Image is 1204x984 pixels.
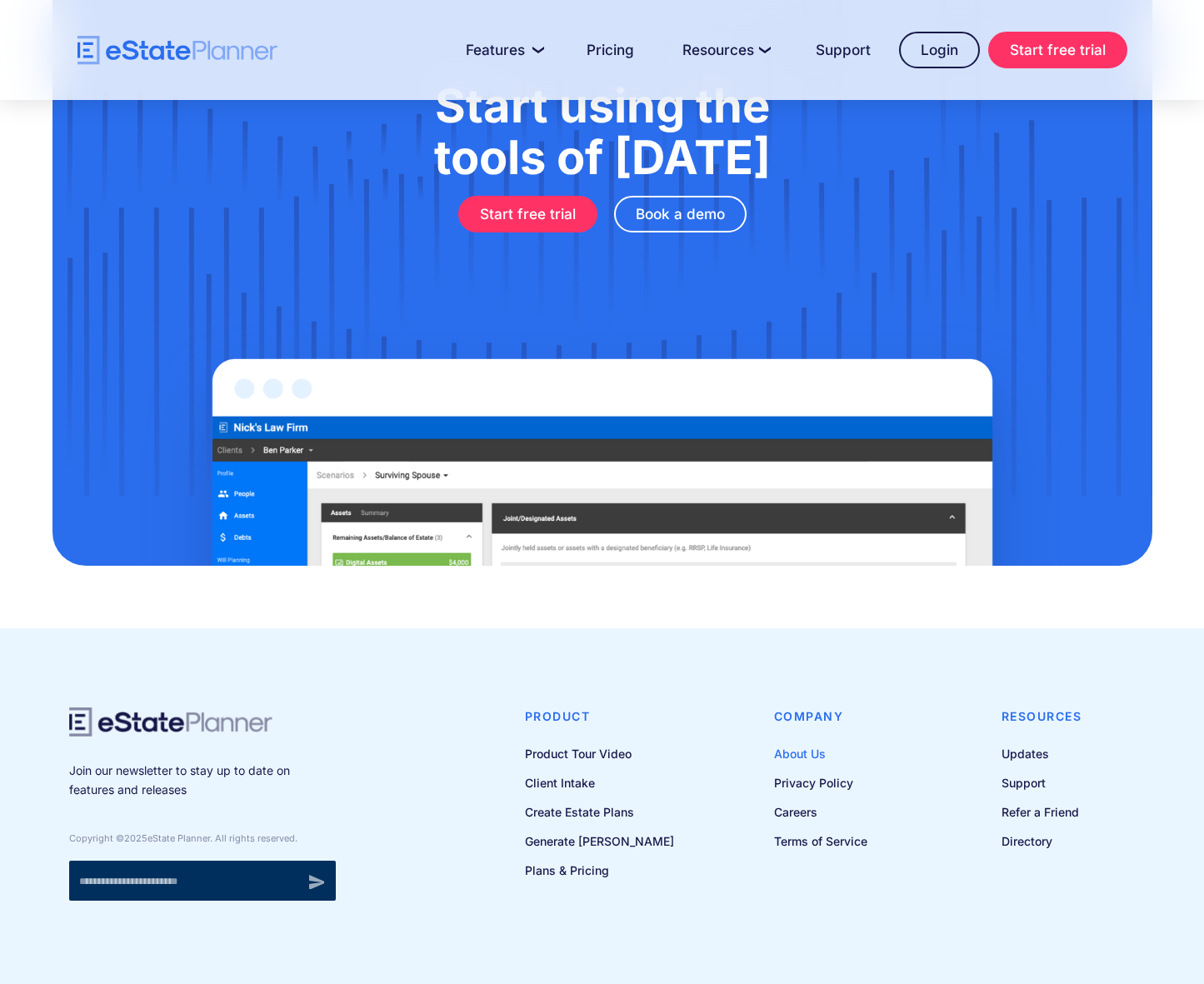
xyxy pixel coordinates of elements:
a: Pricing [567,33,654,67]
a: Refer a Friend [1002,802,1082,822]
a: Careers [774,802,867,822]
a: Product Tour Video [525,743,674,764]
h1: Start using the tools of [DATE] [136,80,1069,183]
form: Newsletter signup [69,861,336,901]
h4: Resources [1002,707,1082,726]
a: Privacy Policy [774,772,867,793]
a: Directory [1002,831,1082,852]
a: Book a demo [614,196,747,232]
a: Start free trial [458,196,597,232]
a: Resources [662,33,787,67]
a: Support [1002,772,1082,793]
p: Join our newsletter to stay up to date on features and releases [69,762,336,799]
a: Generate [PERSON_NAME] [525,831,674,852]
a: Login [899,32,980,68]
a: Client Intake [525,772,674,793]
a: home [77,36,277,65]
a: Updates [1002,743,1082,764]
div: Copyright © eState Planner. All rights reserved. [69,832,336,844]
a: Terms of Service [774,831,867,852]
a: Support [796,33,891,67]
h4: Company [774,707,867,726]
span: 2025 [124,832,147,844]
a: About Us [774,743,867,764]
a: Start free trial [988,32,1127,68]
a: Create Estate Plans [525,802,674,822]
h4: Product [525,707,674,726]
a: Features [446,33,558,67]
a: Plans & Pricing [525,860,674,881]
